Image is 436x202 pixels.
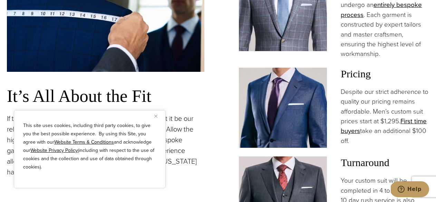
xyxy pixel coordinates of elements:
[341,156,429,169] h3: Turnaround
[30,147,78,154] a: Website Privacy Policy
[341,87,429,146] p: Despite our strict adherence to quality our pricing remains affordable. Men’s custom suit prices ...
[154,112,163,120] button: Close
[23,122,156,171] p: This site uses cookies, including third party cookies, to give you the best possible experience. ...
[239,68,327,148] img: Client in blue solid custom made suit with white shirt and navy tie. Fabric by Scabal.
[341,116,427,136] a: First time buyers
[391,181,429,199] iframe: Opens a widget where you can chat to one of our agents
[154,115,157,118] img: Close
[341,68,429,80] h3: Pricing
[7,86,204,107] h3: It’s All About the Fit
[7,113,204,177] p: If there is one piece of information you take from us, let it be our relentless dedication to the...
[54,138,114,146] a: Website Terms & Conditions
